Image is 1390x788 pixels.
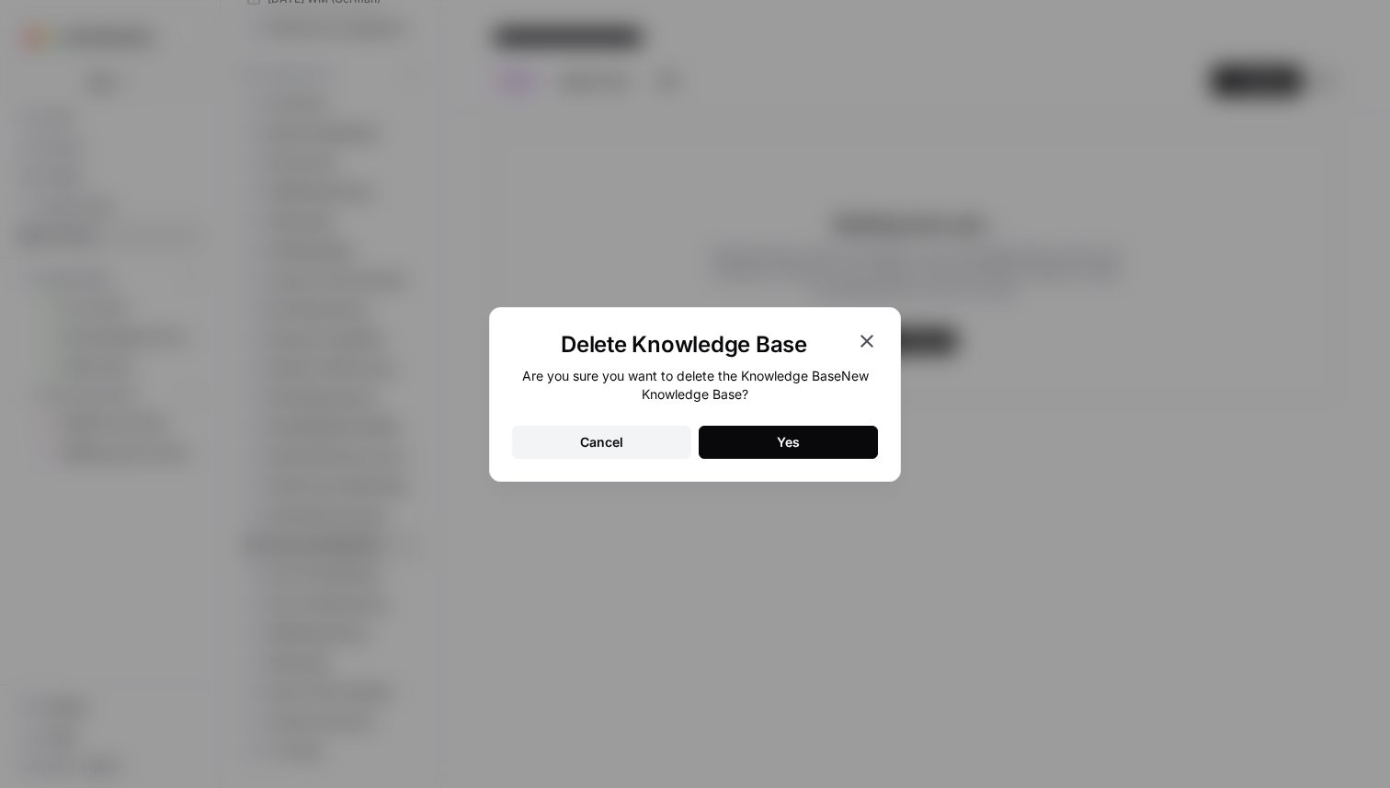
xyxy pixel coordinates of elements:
[512,426,691,459] button: Cancel
[512,367,878,404] div: Are you sure you want to delete the Knowledge Base New Knowledge Base ?
[580,433,623,451] div: Cancel
[777,433,800,451] div: Yes
[699,426,878,459] button: Yes
[512,330,856,360] h1: Delete Knowledge Base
